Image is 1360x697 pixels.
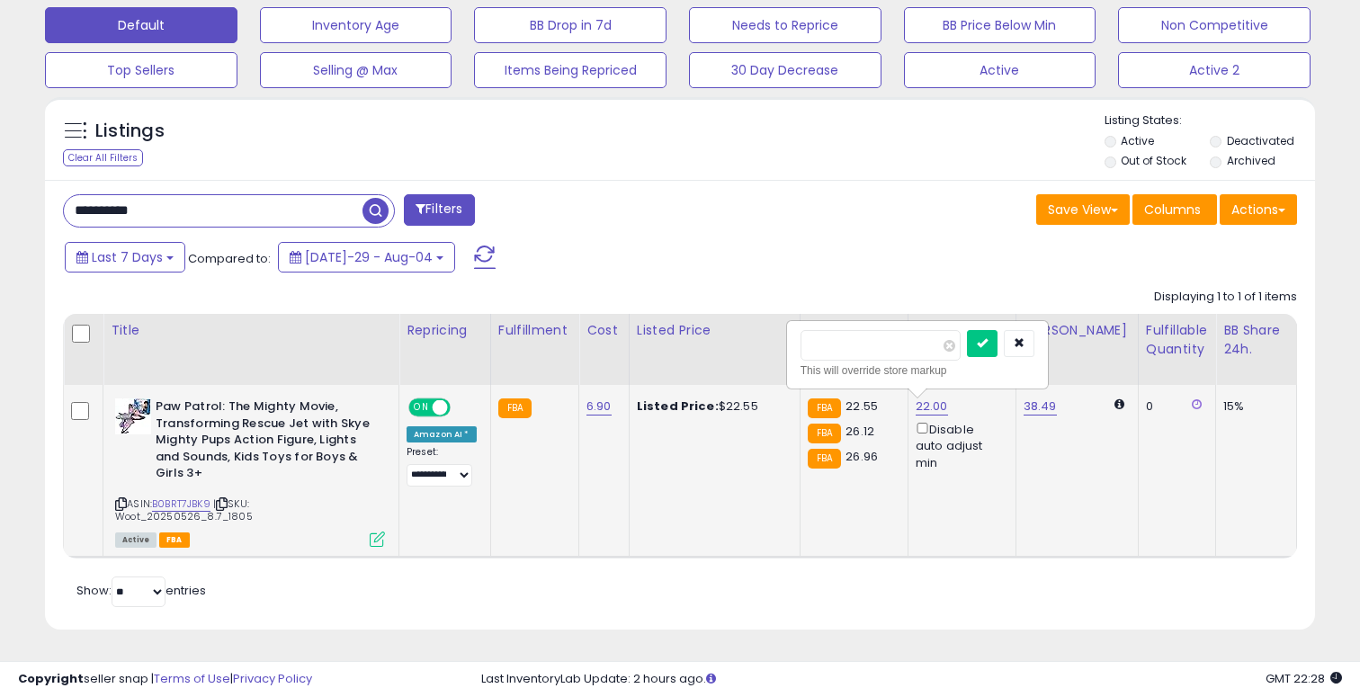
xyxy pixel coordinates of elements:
small: FBA [808,398,841,418]
button: Needs to Reprice [689,7,881,43]
span: [DATE]-29 - Aug-04 [305,248,433,266]
button: 30 Day Decrease [689,52,881,88]
label: Active [1121,133,1154,148]
b: Listed Price: [637,398,719,415]
button: Selling @ Max [260,52,452,88]
span: Columns [1144,201,1201,219]
div: Listed Price [637,321,792,340]
button: Columns [1132,194,1217,225]
button: Top Sellers [45,52,237,88]
small: FBA [808,424,841,443]
button: Non Competitive [1118,7,1311,43]
button: Last 7 Days [65,242,185,273]
img: 51GgLyi0hnL._SL40_.jpg [115,398,151,434]
div: seller snap | | [18,671,312,688]
a: 38.49 [1024,398,1057,416]
button: Inventory Age [260,7,452,43]
a: 6.90 [586,398,612,416]
span: 2025-08-12 22:28 GMT [1266,670,1342,687]
a: Privacy Policy [233,670,312,687]
div: Displaying 1 to 1 of 1 items [1154,289,1297,306]
label: Deactivated [1227,133,1294,148]
button: BB Price Below Min [904,7,1096,43]
div: Title [111,321,391,340]
strong: Copyright [18,670,84,687]
button: BB Drop in 7d [474,7,667,43]
b: Paw Patrol: The Mighty Movie, Transforming Rescue Jet with Skye Mighty Pups Action Figure, Lights... [156,398,374,487]
div: Fulfillment [498,321,571,340]
div: Fulfillable Quantity [1146,321,1208,359]
div: Last InventoryLab Update: 2 hours ago. [481,671,1342,688]
div: Repricing [407,321,483,340]
div: Disable auto adjust min [916,419,1002,471]
span: 22.55 [846,398,878,415]
button: Actions [1220,194,1297,225]
span: All listings currently available for purchase on Amazon [115,532,157,548]
span: 26.12 [846,423,874,440]
span: Compared to: [188,250,271,267]
div: This will override store markup [801,362,1034,380]
button: Default [45,7,237,43]
a: Terms of Use [154,670,230,687]
span: | SKU: Woot_20250526_8.7_1805 [115,496,253,523]
div: Preset: [407,446,477,487]
div: Amazon AI * [407,426,477,442]
span: FBA [159,532,190,548]
button: Active [904,52,1096,88]
button: Filters [404,194,474,226]
span: ON [410,400,433,416]
small: FBA [808,449,841,469]
p: Listing States: [1105,112,1316,130]
button: Active 2 [1118,52,1311,88]
label: Out of Stock [1121,153,1186,168]
button: Save View [1036,194,1130,225]
button: Items Being Repriced [474,52,667,88]
div: 0 [1146,398,1202,415]
div: [PERSON_NAME] [1024,321,1131,340]
button: [DATE]-29 - Aug-04 [278,242,455,273]
a: B0BRT7JBK9 [152,496,210,512]
div: ASIN: [115,398,385,545]
h5: Listings [95,119,165,144]
span: Show: entries [76,582,206,599]
div: 15% [1223,398,1283,415]
label: Archived [1227,153,1275,168]
small: FBA [498,398,532,418]
a: 22.00 [916,398,948,416]
div: $22.55 [637,398,786,415]
div: Clear All Filters [63,149,143,166]
span: 26.96 [846,448,878,465]
div: Cost [586,321,622,340]
div: BB Share 24h. [1223,321,1289,359]
span: Last 7 Days [92,248,163,266]
span: OFF [448,400,477,416]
